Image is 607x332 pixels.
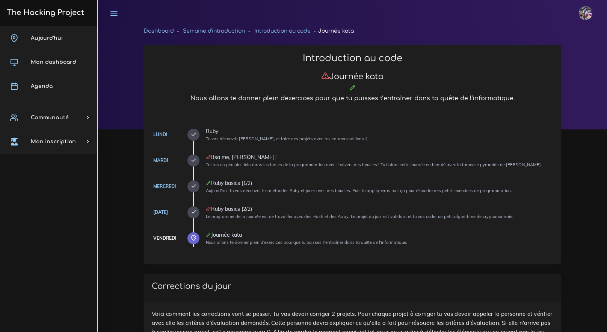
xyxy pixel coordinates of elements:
small: Nous allons te donner plein d'exercices pour que tu puisses t’entraîner dans ta quête de l'inform... [206,240,407,245]
span: Agenda [31,83,53,89]
a: Dashboard [144,28,174,34]
li: Journée kata [311,26,354,36]
a: Lundi [153,132,167,137]
span: Mon inscription [31,139,76,144]
div: Ruby basics (2/2) [206,206,553,212]
h5: Nous allons te donner plein d'exercices pour que tu puisses t’entraîner dans ta quête de l'inform... [152,95,553,102]
a: [DATE] [153,209,168,215]
div: Vendredi [153,234,176,242]
small: Aujourd'hui, tu vas découvrir les méthodes Ruby et jouer avec des boucles. Puis tu appliqueras to... [206,188,512,193]
div: Journée kata [206,232,553,237]
a: Introduction au code [254,28,311,34]
h3: Journée kata [152,72,553,81]
div: Ruby [206,129,553,134]
a: Mercredi [153,183,176,189]
span: Mon dashboard [31,59,76,65]
a: Mardi [153,158,168,163]
small: Tu iras un peu plus loin dans les bases de la programmation avec l'univers des boucles ! Tu finir... [206,162,542,167]
span: Communauté [31,115,69,120]
small: Le programme de la journée est de travailler avec des Hash et des Array. Le projet du jour est va... [206,214,513,219]
img: eg54bupqcshyolnhdacp.jpg [579,6,592,20]
h3: Corrections du jour [152,282,553,291]
a: Semaine d'introduction [183,28,245,34]
div: Ruby basics (1/2) [206,180,553,186]
span: Aujourd'hui [31,35,63,41]
div: Itsa me, [PERSON_NAME] ! [206,155,553,160]
h2: Introduction au code [152,53,553,64]
h3: The Hacking Project [5,9,84,17]
small: Tu vas découvrir [PERSON_NAME], et faire des projets avec tes co-moussaillons :) [206,136,368,141]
